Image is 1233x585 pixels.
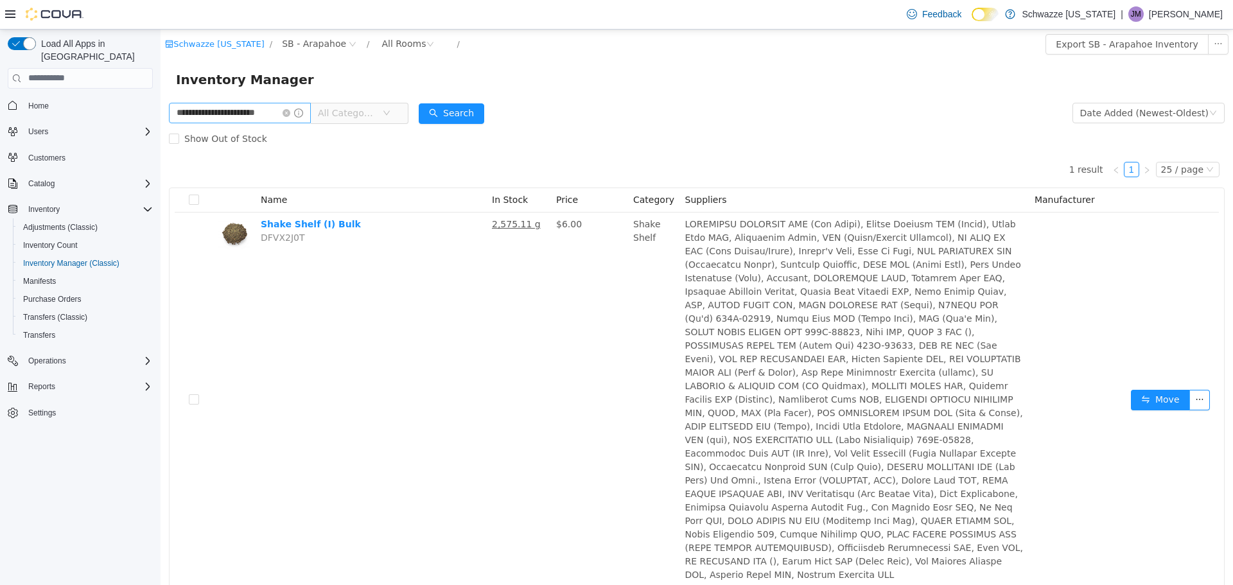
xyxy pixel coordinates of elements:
[331,189,380,200] u: 2,575.11 g
[922,8,961,21] span: Feedback
[221,4,265,24] div: All Rooms
[23,258,119,268] span: Inventory Manager (Classic)
[972,8,999,21] input: Dark Mode
[23,98,153,114] span: Home
[258,74,324,94] button: icon: searchSearch
[4,10,13,19] i: icon: shop
[206,10,209,19] span: /
[874,165,934,175] span: Manufacturer
[18,292,153,307] span: Purchase Orders
[26,8,83,21] img: Cova
[1022,6,1115,22] p: Schwazze [US_STATE]
[23,294,82,304] span: Purchase Orders
[3,378,158,396] button: Reports
[1029,360,1049,381] button: icon: ellipsis
[3,200,158,218] button: Inventory
[1121,6,1123,22] p: |
[15,40,161,60] span: Inventory Manager
[1049,80,1056,89] i: icon: down
[23,405,61,421] a: Settings
[28,408,56,418] span: Settings
[23,353,153,369] span: Operations
[13,218,158,236] button: Adjustments (Classic)
[222,80,230,89] i: icon: down
[18,256,125,271] a: Inventory Manager (Classic)
[1131,6,1141,22] span: JM
[970,360,1029,381] button: icon: swapMove
[979,132,994,148] li: Next Page
[23,222,98,232] span: Adjustments (Classic)
[885,4,1047,25] button: Export SB - Arapahoe Inventory
[18,238,153,253] span: Inventory Count
[18,327,153,343] span: Transfers
[948,132,963,148] li: Previous Page
[109,10,112,19] span: /
[3,175,158,193] button: Catalog
[1045,136,1053,145] i: icon: down
[58,188,90,220] img: Shake Shelf (I) Bulk hero shot
[18,274,153,289] span: Manifests
[13,308,158,326] button: Transfers (Classic)
[23,240,78,250] span: Inventory Count
[19,104,112,114] span: Show Out of Stock
[18,238,83,253] a: Inventory Count
[157,77,216,90] span: All Categories
[28,153,66,163] span: Customers
[23,202,65,217] button: Inventory
[4,10,104,19] a: icon: shopSchwazze [US_STATE]
[983,137,990,144] i: icon: right
[525,165,566,175] span: Suppliers
[13,254,158,272] button: Inventory Manager (Classic)
[8,91,153,456] nav: Complex example
[331,165,367,175] span: In Stock
[963,132,979,148] li: 1
[18,274,61,289] a: Manifests
[23,150,153,166] span: Customers
[23,312,87,322] span: Transfers (Classic)
[13,326,158,344] button: Transfers
[122,80,130,87] i: icon: close-circle
[1149,6,1223,22] p: [PERSON_NAME]
[23,176,153,191] span: Catalog
[296,10,299,19] span: /
[13,290,158,308] button: Purchase Orders
[100,203,144,213] span: DFVX2J0T
[13,236,158,254] button: Inventory Count
[23,150,71,166] a: Customers
[18,310,92,325] a: Transfers (Classic)
[36,37,153,63] span: Load All Apps in [GEOGRAPHIC_DATA]
[28,179,55,189] span: Catalog
[952,137,959,144] i: icon: left
[28,381,55,392] span: Reports
[3,352,158,370] button: Operations
[18,292,87,307] a: Purchase Orders
[18,220,103,235] a: Adjustments (Classic)
[100,189,200,200] a: Shake Shelf (I) Bulk
[18,220,153,235] span: Adjustments (Classic)
[23,98,54,114] a: Home
[920,74,1048,93] div: Date Added (Newest-Oldest)
[3,123,158,141] button: Users
[23,330,55,340] span: Transfers
[902,1,966,27] a: Feedback
[396,189,421,200] span: $6.00
[23,202,153,217] span: Inventory
[18,327,60,343] a: Transfers
[972,21,972,22] span: Dark Mode
[134,79,143,88] i: icon: info-circle
[121,7,186,21] span: SB - Arapahoe
[23,379,60,394] button: Reports
[18,256,153,271] span: Inventory Manager (Classic)
[23,176,60,191] button: Catalog
[100,165,127,175] span: Name
[1047,4,1068,25] button: icon: ellipsis
[473,165,514,175] span: Category
[396,165,417,175] span: Price
[468,183,520,557] td: Shake Shelf
[28,127,48,137] span: Users
[28,356,66,366] span: Operations
[23,124,153,139] span: Users
[23,124,53,139] button: Users
[13,272,158,290] button: Manifests
[28,101,49,111] span: Home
